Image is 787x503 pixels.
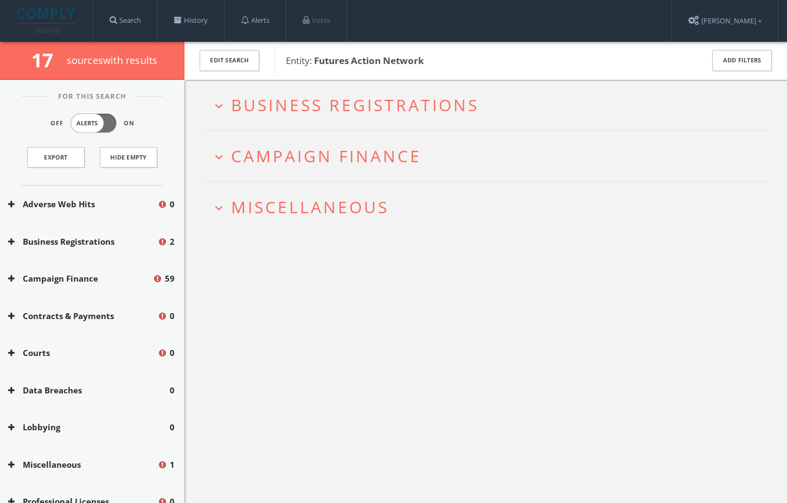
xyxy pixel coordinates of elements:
span: 0 [170,310,175,322]
button: expand_moreMiscellaneous [212,198,768,216]
button: expand_moreBusiness Registrations [212,96,768,114]
span: 0 [170,198,175,211]
span: Campaign Finance [231,145,421,167]
span: For This Search [50,91,135,102]
button: Data Breaches [8,384,170,397]
button: Lobbying [8,421,170,434]
span: 17 [31,47,62,73]
span: 0 [170,347,175,359]
img: illumis [17,8,78,33]
span: Business Registrations [231,94,479,116]
button: Courts [8,347,157,359]
span: On [124,119,135,128]
a: Export [27,147,85,168]
span: 1 [170,459,175,471]
span: 59 [165,272,175,285]
button: Adverse Web Hits [8,198,157,211]
span: 0 [170,384,175,397]
button: Contracts & Payments [8,310,157,322]
span: Off [50,119,63,128]
span: 0 [170,421,175,434]
i: expand_more [212,201,226,215]
button: Business Registrations [8,235,157,248]
span: Miscellaneous [231,196,389,218]
span: Entity: [286,54,424,67]
button: Add Filters [712,50,772,71]
button: Miscellaneous [8,459,157,471]
b: Futures Action Network [314,54,424,67]
button: Campaign Finance [8,272,152,285]
button: Edit Search [200,50,259,71]
span: 2 [170,235,175,248]
button: Hide Empty [100,147,157,168]
button: expand_moreCampaign Finance [212,147,768,165]
span: source s with results [67,54,158,67]
i: expand_more [212,150,226,164]
i: expand_more [212,99,226,113]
